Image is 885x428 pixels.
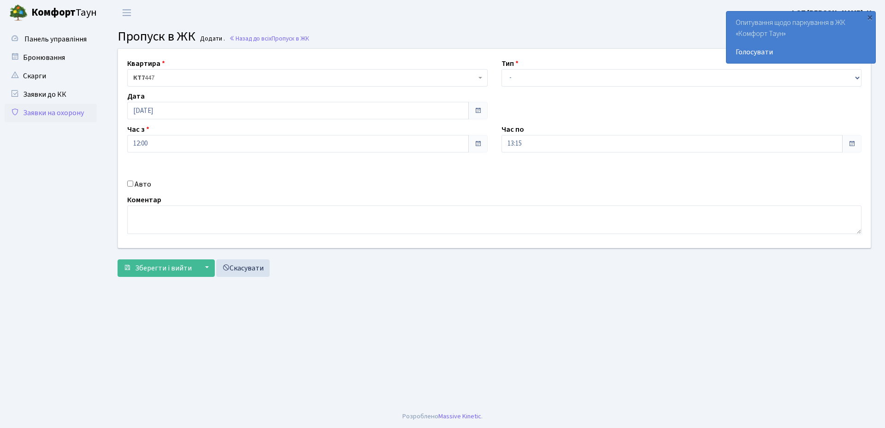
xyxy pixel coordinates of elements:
span: Таун [31,5,97,21]
div: Опитування щодо паркування в ЖК «Комфорт Таун» [726,12,875,63]
span: Зберегти і вийти [135,263,192,273]
a: Голосувати [736,47,866,58]
label: Час по [501,124,524,135]
div: Розроблено . [402,411,483,422]
span: <b>КТ7</b>&nbsp;&nbsp;&nbsp;447 [133,73,476,82]
a: Massive Kinetic [438,411,481,421]
label: Коментар [127,194,161,205]
button: Переключити навігацію [115,5,138,20]
b: КТ7 [133,73,145,82]
label: Час з [127,124,149,135]
label: Квартира [127,58,165,69]
a: Скасувати [216,259,270,277]
b: Комфорт [31,5,76,20]
label: Тип [501,58,519,69]
a: Заявки на охорону [5,104,97,122]
button: Зберегти і вийти [118,259,198,277]
b: ФОП [PERSON_NAME]. Н. [790,8,874,18]
div: × [865,12,874,22]
label: Авто [135,179,151,190]
a: Бронювання [5,48,97,67]
span: Пропуск в ЖК [118,27,195,46]
a: Заявки до КК [5,85,97,104]
a: ФОП [PERSON_NAME]. Н. [790,7,874,18]
span: <b>КТ7</b>&nbsp;&nbsp;&nbsp;447 [127,69,488,87]
label: Дата [127,91,145,102]
span: Панель управління [24,34,87,44]
a: Скарги [5,67,97,85]
a: Назад до всіхПропуск в ЖК [229,34,309,43]
span: Пропуск в ЖК [271,34,309,43]
small: Додати . [198,35,225,43]
a: Панель управління [5,30,97,48]
img: logo.png [9,4,28,22]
